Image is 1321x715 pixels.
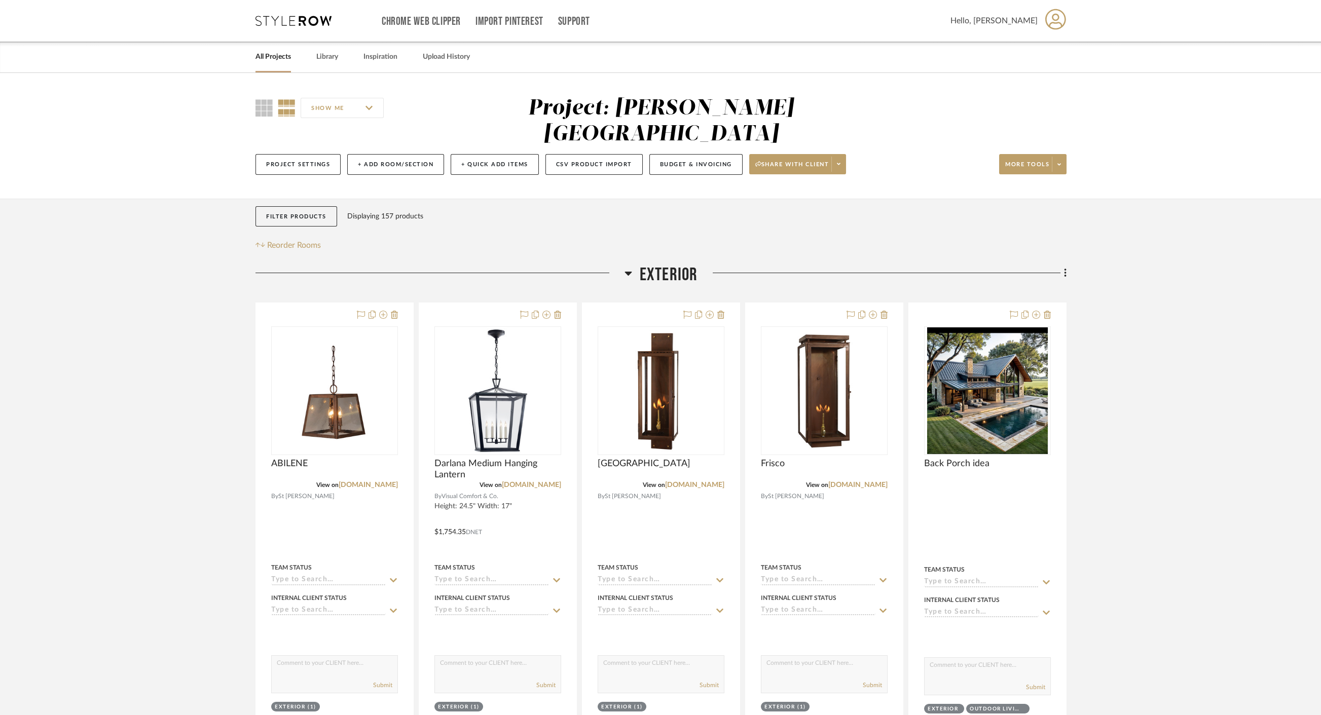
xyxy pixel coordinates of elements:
[255,206,337,227] button: Filter Products
[271,593,347,603] div: Internal Client Status
[347,154,444,175] button: + Add Room/Section
[271,576,386,585] input: Type to Search…
[924,458,989,469] span: Back Porch idea
[970,705,1023,713] div: Outdoor living room
[598,606,712,616] input: Type to Search…
[528,98,794,145] div: Project: [PERSON_NAME][GEOGRAPHIC_DATA]
[761,593,836,603] div: Internal Client Status
[598,576,712,585] input: Type to Search…
[363,50,397,64] a: Inspiration
[316,50,338,64] a: Library
[502,481,561,488] a: [DOMAIN_NAME]
[761,458,785,469] span: Frisco
[278,492,335,501] span: St [PERSON_NAME]
[281,327,388,454] img: ABILENE
[761,492,768,501] span: By
[1005,161,1049,176] span: More tools
[598,458,690,469] span: [GEOGRAPHIC_DATA]
[545,154,643,175] button: CSV Product Import
[267,239,321,251] span: Reorder Rooms
[950,15,1038,27] span: Hello, [PERSON_NAME]
[275,703,305,711] div: Exterior
[308,703,316,711] div: (1)
[786,327,862,454] img: Frisco
[755,161,829,176] span: Share with client
[442,492,498,501] span: Visual Comfort & Co.
[924,608,1039,618] input: Type to Search…
[255,50,291,64] a: All Projects
[643,482,665,488] span: View on
[999,154,1067,174] button: More tools
[255,239,321,251] button: Reorder Rooms
[598,593,673,603] div: Internal Client Status
[924,595,1000,605] div: Internal Client Status
[924,578,1039,587] input: Type to Search…
[339,481,398,488] a: [DOMAIN_NAME]
[271,458,308,469] span: ABILENE
[536,681,556,690] button: Submit
[434,593,510,603] div: Internal Client Status
[271,563,312,572] div: Team Status
[924,565,965,574] div: Team Status
[271,606,386,616] input: Type to Search…
[434,458,561,480] span: Darlana Medium Hanging Lantern
[806,482,828,488] span: View on
[761,606,875,616] input: Type to Search…
[435,328,560,453] img: Darlana Medium Hanging Lantern
[761,576,875,585] input: Type to Search…
[1026,683,1045,692] button: Submit
[649,154,743,175] button: Budget & Invoicing
[480,482,502,488] span: View on
[634,703,643,711] div: (1)
[928,705,958,713] div: Exterior
[423,50,470,64] a: Upload History
[347,206,423,227] div: Displaying 157 products
[373,681,392,690] button: Submit
[828,481,888,488] a: [DOMAIN_NAME]
[434,606,549,616] input: Type to Search…
[632,327,690,454] img: Fifth Avenue
[700,681,719,690] button: Submit
[475,17,543,26] a: Import Pinterest
[271,492,278,501] span: By
[255,154,341,175] button: Project Settings
[601,703,632,711] div: Exterior
[665,481,724,488] a: [DOMAIN_NAME]
[863,681,882,690] button: Submit
[598,492,605,501] span: By
[768,492,824,501] span: St [PERSON_NAME]
[605,492,661,501] span: St [PERSON_NAME]
[471,703,480,711] div: (1)
[761,563,801,572] div: Team Status
[640,264,698,286] span: Exterior
[797,703,806,711] div: (1)
[434,492,442,501] span: By
[434,563,475,572] div: Team Status
[438,703,468,711] div: Exterior
[382,17,461,26] a: Chrome Web Clipper
[316,482,339,488] span: View on
[451,154,539,175] button: + Quick Add Items
[749,154,847,174] button: Share with client
[558,17,590,26] a: Support
[927,327,1048,454] img: Back Porch idea
[598,563,638,572] div: Team Status
[434,576,549,585] input: Type to Search…
[764,703,795,711] div: Exterior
